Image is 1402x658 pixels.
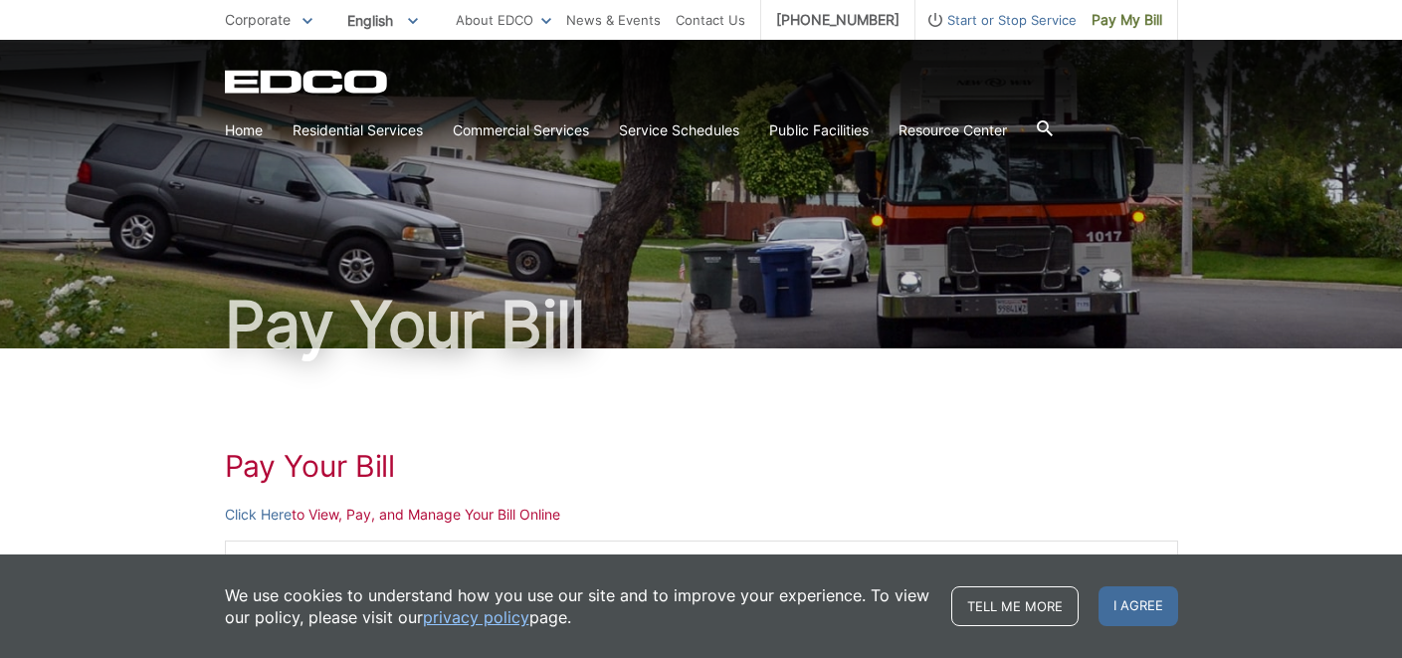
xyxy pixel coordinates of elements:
p: We use cookies to understand how you use our site and to improve your experience. To view our pol... [225,584,931,628]
h1: Pay Your Bill [225,293,1178,356]
a: Residential Services [293,119,423,141]
a: Click Here [225,504,292,526]
a: Service Schedules [619,119,739,141]
a: Commercial Services [453,119,589,141]
a: Resource Center [899,119,1007,141]
span: Corporate [225,11,291,28]
a: Home [225,119,263,141]
a: About EDCO [456,9,551,31]
a: Tell me more [951,586,1079,626]
span: Pay My Bill [1092,9,1162,31]
span: I agree [1099,586,1178,626]
a: Contact Us [676,9,745,31]
span: English [332,4,433,37]
a: privacy policy [423,606,529,628]
a: Public Facilities [769,119,869,141]
h1: Pay Your Bill [225,448,1178,484]
p: to View, Pay, and Manage Your Bill Online [225,504,1178,526]
a: EDCD logo. Return to the homepage. [225,70,390,94]
a: News & Events [566,9,661,31]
